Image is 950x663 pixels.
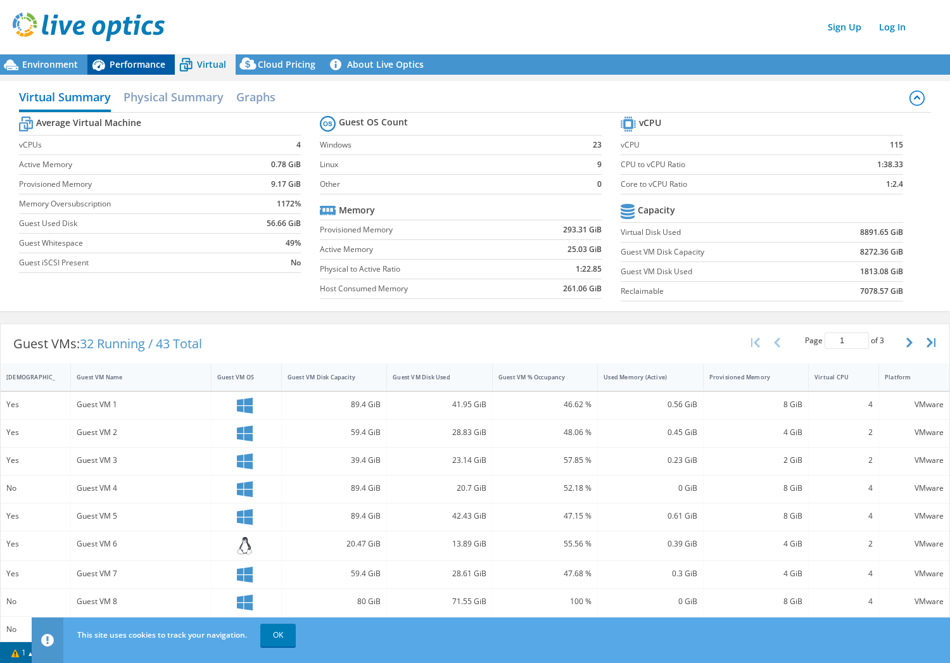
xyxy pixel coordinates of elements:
[825,332,869,349] input: jump to page
[110,58,165,70] span: Performance
[498,481,592,495] div: 52.18 %
[709,509,802,523] div: 8 GiB
[890,139,903,151] b: 115
[860,226,903,239] b: 8891.65 GiB
[393,398,486,412] div: 41.95 GiB
[709,453,802,467] div: 2 GiB
[885,595,944,609] div: VMware
[597,178,602,191] b: 0
[236,84,275,110] h2: Graphs
[498,453,592,467] div: 57.85 %
[393,426,486,439] div: 28.83 GiB
[291,256,301,269] b: No
[498,426,592,439] div: 48.06 %
[709,398,802,412] div: 8 GiB
[77,537,205,551] div: Guest VM 6
[393,481,486,495] div: 20.7 GiB
[320,243,520,256] label: Active Memory
[19,217,239,230] label: Guest Used Disk
[860,246,903,258] b: 8272.36 GiB
[339,116,408,129] b: Guest OS Count
[320,158,576,171] label: Linux
[19,84,111,112] h2: Virtual Summary
[77,481,205,495] div: Guest VM 4
[814,426,873,439] div: 2
[80,335,202,352] span: 32 Running / 43 Total
[604,426,697,439] div: 0.45 GiB
[77,398,205,412] div: Guest VM 1
[709,537,802,551] div: 4 GiB
[325,54,433,75] a: About Live Optics
[709,481,802,495] div: 8 GiB
[638,204,675,217] b: Capacity
[886,178,903,191] b: 1:2.4
[621,226,811,239] label: Virtual Disk Used
[885,537,944,551] div: VMware
[498,398,592,412] div: 46.62 %
[563,224,602,236] b: 293.31 GiB
[6,622,65,636] div: No
[621,139,828,151] label: vCPU
[860,265,903,278] b: 1813.08 GiB
[709,426,802,439] div: 4 GiB
[288,426,381,439] div: 59.4 GiB
[393,373,471,381] div: Guest VM Disk Used
[288,453,381,467] div: 39.4 GiB
[271,178,301,191] b: 9.17 GiB
[621,246,811,258] label: Guest VM Disk Capacity
[1,324,215,363] div: Guest VMs:
[604,453,697,467] div: 0.23 GiB
[805,332,884,349] span: Page of
[709,567,802,581] div: 4 GiB
[36,117,141,129] b: Average Virtual Machine
[320,224,520,236] label: Provisioned Memory
[77,629,247,640] span: This site uses cookies to track your navigation.
[814,373,858,381] div: Virtual CPU
[814,453,873,467] div: 2
[604,567,697,581] div: 0.3 GiB
[604,509,697,523] div: 0.61 GiB
[6,453,65,467] div: Yes
[604,537,697,551] div: 0.39 GiB
[814,481,873,495] div: 4
[288,537,381,551] div: 20.47 GiB
[6,567,65,581] div: Yes
[6,373,49,381] div: [DEMOGRAPHIC_DATA]
[885,509,944,523] div: VMware
[288,595,381,609] div: 80 GiB
[498,595,592,609] div: 100 %
[77,509,205,523] div: Guest VM 5
[77,595,205,609] div: Guest VM 8
[814,537,873,551] div: 2
[320,139,576,151] label: Windows
[77,453,205,467] div: Guest VM 3
[6,509,65,523] div: Yes
[271,158,301,171] b: 0.78 GiB
[260,624,296,647] a: OK
[498,567,592,581] div: 47.68 %
[563,282,602,295] b: 261.06 GiB
[19,256,239,269] label: Guest iSCSI Present
[885,373,928,381] div: Platform
[709,373,787,381] div: Provisioned Memory
[498,509,592,523] div: 47.15 %
[288,567,381,581] div: 59.4 GiB
[77,567,205,581] div: Guest VM 7
[197,58,226,70] span: Virtual
[19,158,239,171] label: Active Memory
[277,198,301,210] b: 1172%
[267,217,301,230] b: 56.66 GiB
[288,373,365,381] div: Guest VM Disk Capacity
[288,481,381,495] div: 89.4 GiB
[22,58,78,70] span: Environment
[877,158,903,171] b: 1:38.33
[576,263,602,275] b: 1:22.85
[814,595,873,609] div: 4
[621,285,811,298] label: Reclaimable
[393,509,486,523] div: 42.43 GiB
[288,398,381,412] div: 89.4 GiB
[320,282,520,295] label: Host Consumed Memory
[77,373,190,381] div: Guest VM Name
[498,373,576,381] div: Guest VM % Occupancy
[604,373,681,381] div: Used Memory (Active)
